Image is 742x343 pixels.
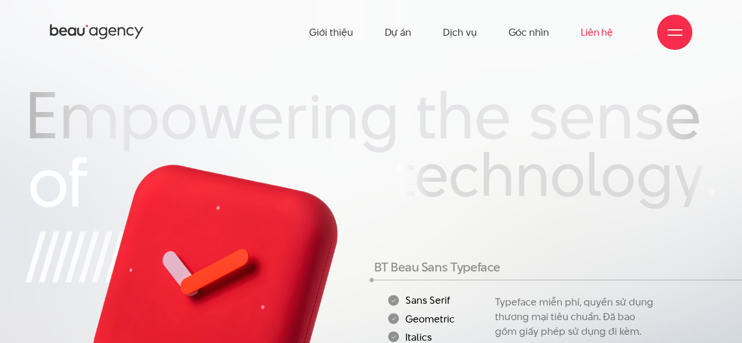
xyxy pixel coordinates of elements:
[374,261,658,274] h3: BT Beau Sans Typeface
[495,295,659,339] p: Typeface miễn phí, quyền sử dụng thương mại tiêu chuẩn. Đã bao gồm giấy phép sử dụng đi kèm.
[388,295,489,306] li: Sans Serif
[396,144,717,210] h2: technology.
[388,313,489,324] li: Geometric
[388,331,489,342] li: Italics
[25,157,219,283] img: hero-sharp-1.svg
[25,82,717,154] h2: Empowering the sense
